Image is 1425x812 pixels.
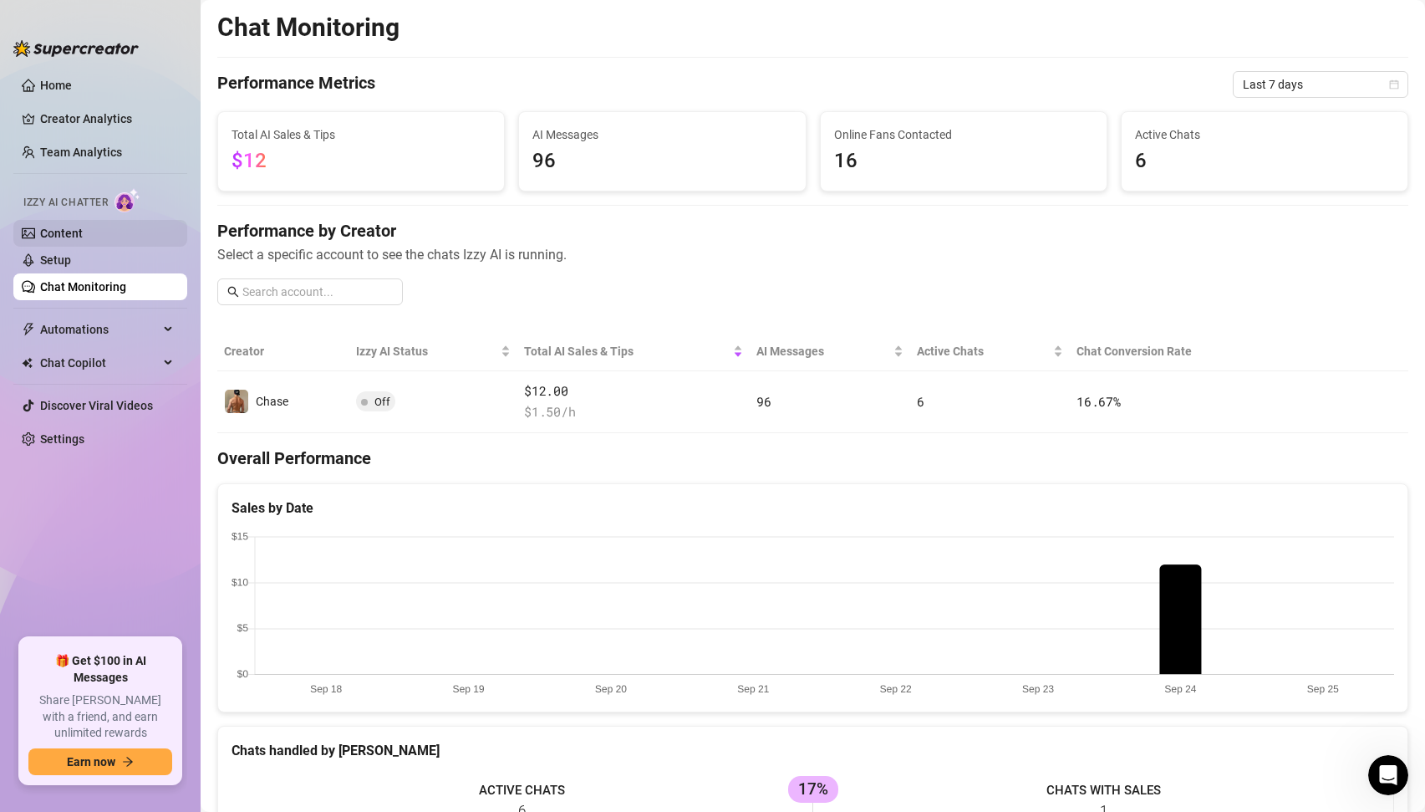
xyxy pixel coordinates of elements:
[50,315,67,332] img: Profile image for Ella
[287,541,313,568] button: Send a message…
[28,692,172,742] span: Share [PERSON_NAME] with a friend, and earn unlimited rewards
[910,332,1070,371] th: Active Chats
[227,286,239,298] span: search
[750,332,910,371] th: AI Messages
[40,316,159,343] span: Automations
[81,21,208,38] p: The team can also help
[524,342,730,360] span: Total AI Sales & Tips
[256,395,288,408] span: Chase
[13,40,139,57] img: logo-BBDzfeDw.svg
[232,740,1394,761] div: Chats handled by [PERSON_NAME]
[374,396,390,408] span: Off
[232,149,267,172] span: $12
[356,342,497,360] span: Izzy AI Status
[72,318,165,329] b: [PERSON_NAME]
[40,432,84,446] a: Settings
[917,342,1050,360] span: Active Chats
[13,181,321,313] div: pinpoint says…
[27,500,261,647] div: She also can’t drip-feed sexting, so if that’s something you’re considering, it won’t work. When ...
[40,399,153,412] a: Discover Viral Videos
[524,402,743,422] span: $ 1.50 /h
[115,188,140,212] img: AI Chatter
[40,280,126,294] a: Chat Monitoring
[13,313,321,351] div: Ella says…
[60,181,321,299] div: I also just had a fan who just subscribed (you can see the screenshot says 6 mins) message me and...
[524,381,743,401] span: $12.00
[40,253,71,267] a: Setup
[242,283,393,301] input: Search account...
[28,653,172,686] span: 🎁 Get $100 in AI Messages
[517,332,750,371] th: Total AI Sales & Tips
[26,548,39,561] button: Emoji picker
[217,219,1408,243] h4: Performance by Creator
[349,332,517,371] th: Izzy AI Status
[13,351,274,658] div: Izzy won’t be able to give fans the name of a PPV if they ask directly, as she doesn’t understand...
[293,7,323,37] div: Close
[106,548,120,561] button: Start recording
[13,13,321,89] div: pinpoint says…
[13,89,321,181] div: pinpoint says…
[1135,125,1394,144] span: Active Chats
[1243,72,1398,97] span: Last 7 days
[1389,79,1399,89] span: calendar
[74,191,308,289] div: I also just had a fan who just subscribed (you can see the screenshot says 6 mins) message me and...
[28,748,172,775] button: Earn nowarrow-right
[72,316,285,331] div: joined the conversation
[217,12,400,43] h2: Chat Monitoring
[532,125,791,144] span: AI Messages
[232,498,1394,518] div: Sales by Date
[756,393,771,410] span: 96
[834,125,1093,144] span: Online Fans Contacted
[1070,332,1289,371] th: Chat Conversion Rate
[48,9,74,36] img: Profile image for Ella
[1368,755,1408,795] iframe: Intercom live chat
[40,227,83,240] a: Content
[232,125,491,144] span: Total AI Sales & Tips
[217,71,375,98] h4: Performance Metrics
[917,393,924,410] span: 6
[217,332,349,371] th: Creator
[81,8,190,21] h1: [PERSON_NAME]
[22,357,33,369] img: Chat Copilot
[40,146,122,159] a: Team Analytics
[40,79,72,92] a: Home
[40,105,174,132] a: Creator Analytics
[834,146,1093,177] span: 16
[23,195,108,211] span: Izzy AI Chatter
[11,7,43,38] button: go back
[262,7,293,38] button: Home
[1135,146,1394,177] span: 6
[67,755,115,769] span: Earn now
[13,351,321,695] div: Ella says…
[122,756,134,768] span: arrow-right
[27,361,261,493] div: Izzy won’t be able to give fans the name of a PPV if they ask directly, as she doesn’t understand...
[53,548,66,561] button: Gif picker
[1076,393,1120,410] span: 16.67 %
[22,323,35,336] span: thunderbolt
[217,244,1408,265] span: Select a specific account to see the chats Izzy AI is running.
[756,342,890,360] span: AI Messages
[217,447,1408,470] h4: Overall Performance
[532,146,791,177] span: 96
[79,548,93,561] button: Upload attachment
[225,390,248,413] img: Chase
[40,350,159,376] span: Chat Copilot
[14,513,320,541] textarea: Message…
